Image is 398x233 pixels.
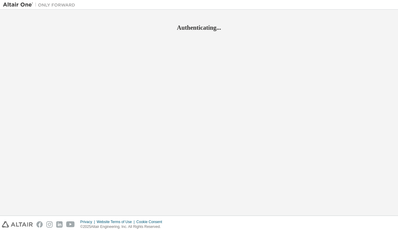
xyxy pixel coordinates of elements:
img: youtube.svg [66,221,75,228]
div: Website Terms of Use [97,219,136,224]
img: instagram.svg [46,221,53,228]
div: Privacy [80,219,97,224]
img: linkedin.svg [56,221,63,228]
div: Cookie Consent [136,219,165,224]
img: altair_logo.svg [2,221,33,228]
p: © 2025 Altair Engineering, Inc. All Rights Reserved. [80,224,166,229]
img: Altair One [3,2,78,8]
h2: Authenticating... [3,24,395,32]
img: facebook.svg [36,221,43,228]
